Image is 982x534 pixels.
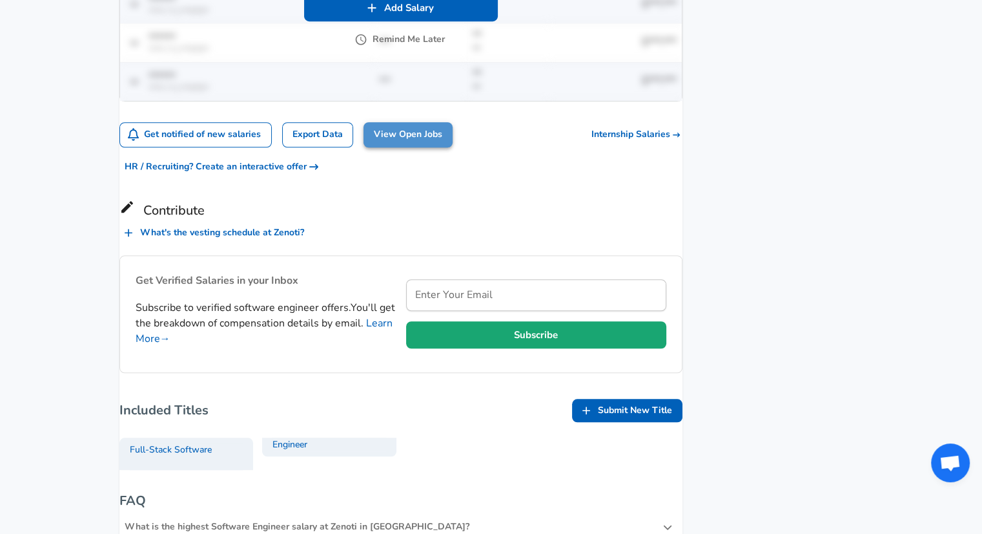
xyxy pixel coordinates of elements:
[120,123,272,147] button: Get notified of new salaries
[363,122,453,147] a: View Open Jobs
[119,221,309,245] button: What's the vesting schedule at Zenoti?
[234,301,319,315] span: Software Engineer
[136,272,396,290] h6: Get Verified Salaries in your Inbox
[572,399,682,423] a: Submit New Title
[125,159,318,175] span: HR / Recruiting? Create an interactive offer
[136,316,393,346] a: Learn More→
[931,443,970,482] div: Open chat
[130,438,386,470] p: Full-Stack Software Engineer
[119,401,572,420] p: Included Titles
[119,155,323,179] button: HR / Recruiting? Create an interactive offer
[282,122,353,147] a: Export Data
[357,32,445,48] button: Remind Me Later
[119,199,682,221] h6: Contribute
[136,300,396,347] p: Subscribe to verified offers . You'll get the breakdown of compensation details by email.
[119,491,682,511] h4: FAQ
[591,128,682,141] a: Internship Salaries
[406,321,666,348] button: Subscribe
[125,520,663,533] div: What is the highest Software Engineer salary at Zenoti in [GEOGRAPHIC_DATA]?
[119,438,396,470] a: Full-Stack Software Engineer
